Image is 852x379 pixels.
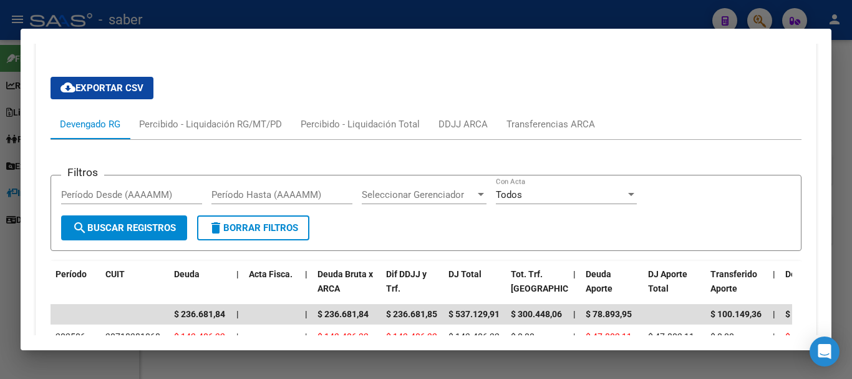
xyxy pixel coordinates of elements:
span: | [573,269,576,279]
datatable-header-cell: Deuda Contr. [780,261,843,316]
span: | [773,332,775,342]
span: Exportar CSV [61,82,143,94]
span: $ 47.802,11 [648,332,694,342]
span: Buscar Registros [72,222,176,234]
span: Borrar Filtros [208,222,298,234]
datatable-header-cell: Acta Fisca. [244,261,300,316]
span: $ 47.802,11 [586,332,632,342]
div: Devengado RG [60,117,120,131]
span: | [236,269,239,279]
span: $ 300.448,06 [511,309,562,319]
div: Open Intercom Messenger [810,337,840,367]
span: $ 236.681,84 [174,309,225,319]
button: Exportar CSV [51,77,153,99]
datatable-header-cell: | [231,261,244,316]
span: $ 95.604,22 [785,332,831,342]
div: DDJJ ARCA [438,117,488,131]
datatable-header-cell: Deuda Bruta x ARCA [312,261,381,316]
span: $ 236.681,84 [317,309,369,319]
mat-icon: search [72,220,87,235]
datatable-header-cell: Dif DDJJ y Trf. [381,261,443,316]
datatable-header-cell: DJ Total [443,261,506,316]
span: DJ Aporte Total [648,269,687,293]
datatable-header-cell: | [768,261,780,316]
datatable-header-cell: Deuda [169,261,231,316]
span: DJ Total [448,269,482,279]
h3: Filtros [61,165,104,179]
span: Seleccionar Gerenciador [362,189,475,200]
span: | [773,309,775,319]
span: 202506 [56,332,85,342]
span: CUIT [105,269,125,279]
mat-icon: cloud_download [61,80,75,95]
span: Acta Fisca. [249,269,293,279]
datatable-header-cell: | [300,261,312,316]
span: Todos [496,189,522,200]
span: | [573,309,576,319]
span: | [573,332,575,342]
span: $ 537.129,91 [448,309,500,319]
span: Tot. Trf. [GEOGRAPHIC_DATA] [511,269,596,293]
button: Buscar Registros [61,215,187,240]
span: Deuda [174,269,200,279]
mat-icon: delete [208,220,223,235]
datatable-header-cell: CUIT [100,261,169,316]
span: $ 236.681,85 [386,309,437,319]
datatable-header-cell: Período [51,261,100,316]
span: Transferido Aporte [710,269,757,293]
span: Dif DDJJ y Trf. [386,269,427,293]
span: $ 0,00 [710,332,734,342]
div: Percibido - Liquidación RG/MT/PD [139,117,282,131]
div: 30718381068 [105,330,160,344]
span: $ 143.406,32 [448,332,500,342]
datatable-header-cell: Tot. Trf. Bruto [506,261,568,316]
span: | [305,269,307,279]
span: Deuda Contr. [785,269,836,279]
span: | [305,332,307,342]
span: Período [56,269,87,279]
div: Transferencias ARCA [506,117,595,131]
span: | [305,309,307,319]
span: $ 157.787,90 [785,309,836,319]
span: | [236,309,239,319]
span: | [773,269,775,279]
button: Borrar Filtros [197,215,309,240]
datatable-header-cell: Transferido Aporte [705,261,768,316]
span: Deuda Bruta x ARCA [317,269,373,293]
datatable-header-cell: | [568,261,581,316]
span: $ 143.406,32 [386,332,437,342]
span: $ 100.149,36 [710,309,762,319]
span: Deuda Aporte [586,269,612,293]
span: $ 143.406,32 [174,332,225,342]
span: $ 0,00 [511,332,535,342]
span: | [236,332,238,342]
datatable-header-cell: DJ Aporte Total [643,261,705,316]
div: Percibido - Liquidación Total [301,117,420,131]
span: $ 78.893,95 [586,309,632,319]
span: $ 143.406,32 [317,332,369,342]
datatable-header-cell: Deuda Aporte [581,261,643,316]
